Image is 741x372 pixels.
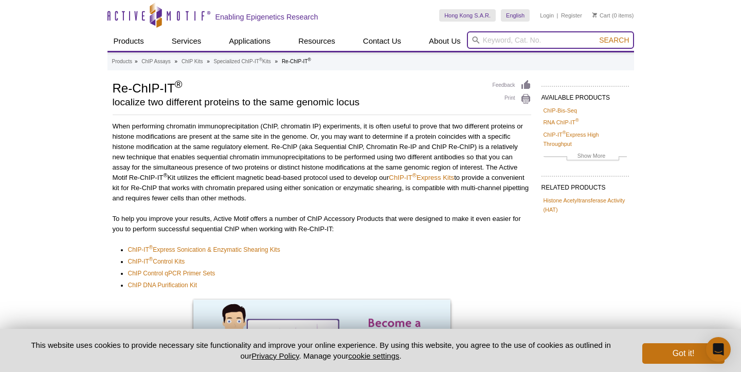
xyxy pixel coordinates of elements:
[215,12,318,22] h2: Enabling Epigenetics Research
[493,80,531,91] a: Feedback
[592,12,610,19] a: Cart
[128,280,197,290] a: ChIP DNA Purification Kit
[544,196,627,214] a: Histone Acetyltransferase Activity (HAT)
[308,57,311,62] sup: ®
[166,31,208,51] a: Services
[706,337,731,362] div: Open Intercom Messenger
[592,12,597,17] img: Your Cart
[357,31,407,51] a: Contact Us
[292,31,341,51] a: Resources
[207,59,210,64] li: »
[282,59,311,64] li: Re-ChIP-IT
[107,31,150,51] a: Products
[544,106,577,115] a: ChIP-Bis-Seq
[141,57,171,66] a: ChIP Assays
[557,9,558,22] li: |
[128,245,280,255] a: ChIP-IT®Express Sonication & Enzymatic Shearing Kits
[135,59,138,64] li: »
[540,12,554,19] a: Login
[113,214,531,234] p: To help you improve your results, Active Motif offers a number of ChIP Accessory Products that we...
[412,172,417,178] sup: ®
[163,172,167,178] sup: ®
[575,118,579,123] sup: ®
[501,9,530,22] a: English
[149,245,153,250] sup: ®
[596,35,632,45] button: Search
[563,130,566,135] sup: ®
[544,118,579,127] a: RNA ChIP-IT®
[149,256,153,262] sup: ®
[113,121,531,203] p: When performing chromatin immunoprecipitation (ChIP, chromatin IP) experiments, it is often usefu...
[223,31,277,51] a: Applications
[544,130,627,148] a: ChIP-IT®Express High Throughput
[423,31,467,51] a: About Us
[389,174,454,181] a: ChIP-IT®Express Kits
[275,59,278,64] li: »
[493,94,531,105] a: Print
[16,340,625,361] p: This website uses cookies to provide necessary site functionality and improve your online experie...
[175,79,183,90] sup: ®
[113,80,482,95] h1: Re-ChIP-IT
[182,57,203,66] a: ChIP Kits
[541,86,629,104] h2: AVAILABLE PRODUCTS
[599,36,629,44] span: Search
[467,31,634,49] input: Keyword, Cat. No.
[128,256,185,267] a: ChIP-IT®Control Kits
[541,176,629,194] h2: RELATED PRODUCTS
[128,268,215,278] a: ChIP Control qPCR Primer Sets
[544,151,627,163] a: Show More
[592,9,634,22] li: (0 items)
[175,59,178,64] li: »
[113,98,482,107] h2: localize two different proteins to the same genomic locus
[214,57,271,66] a: Specialized ChIP-IT®Kits
[348,351,399,360] button: cookie settings
[439,9,496,22] a: Hong Kong S.A.R.
[259,57,262,62] sup: ®
[561,12,582,19] a: Register
[642,343,725,364] button: Got it!
[251,351,299,360] a: Privacy Policy
[112,57,132,66] a: Products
